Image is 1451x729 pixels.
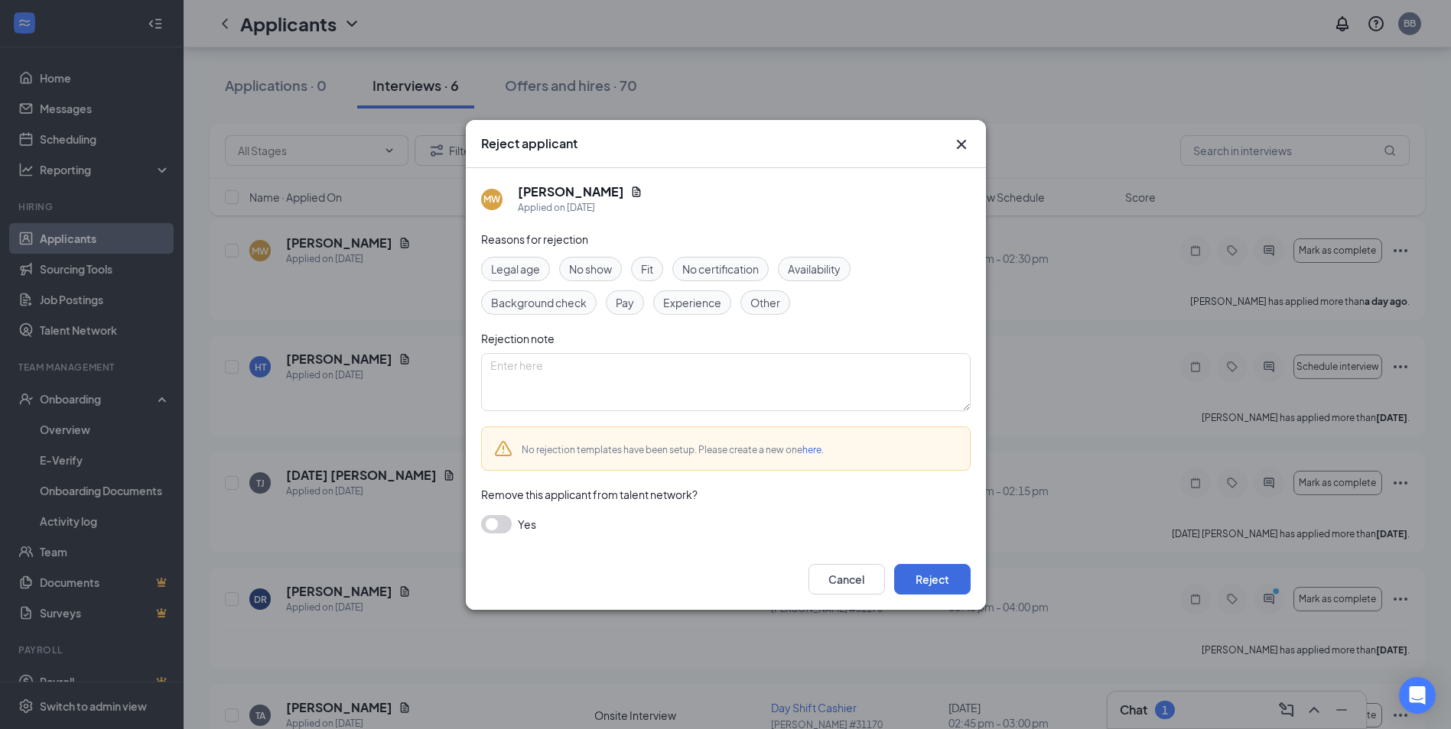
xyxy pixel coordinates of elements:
button: Close [952,135,971,154]
h5: [PERSON_NAME] [518,183,624,200]
span: Pay [616,294,634,311]
span: Experience [663,294,721,311]
div: Open Intercom Messenger [1399,677,1436,714]
div: MW [483,193,500,206]
button: Reject [894,564,971,595]
span: No certification [682,261,759,277]
button: Cancel [808,564,885,595]
svg: Warning [494,439,512,458]
span: Remove this applicant from talent network? [481,488,698,501]
span: Rejection note [481,332,555,345]
span: No rejection templates have been setup. Please create a new one . [522,444,824,455]
svg: Cross [952,135,971,154]
div: Applied on [DATE] [518,200,643,215]
span: Availability [788,261,841,277]
h3: Reject applicant [481,135,577,152]
span: Yes [518,515,536,533]
span: Reasons for rejection [481,232,588,246]
span: No show [569,261,612,277]
span: Background check [491,294,587,311]
svg: Document [630,186,643,198]
span: Legal age [491,261,540,277]
span: Fit [641,261,653,277]
span: Other [750,294,780,311]
a: here [802,444,821,455]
